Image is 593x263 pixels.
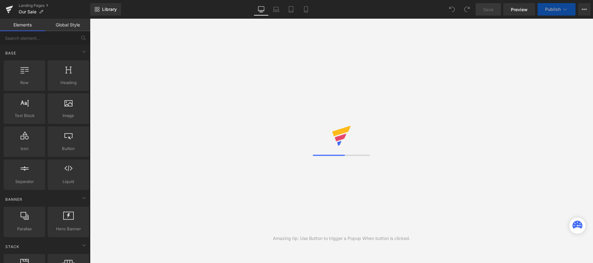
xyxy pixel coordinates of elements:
span: Row [6,79,43,86]
button: Publish [538,3,576,16]
span: Heading [49,79,87,86]
span: Stack [5,244,20,250]
a: Preview [503,3,535,16]
span: Preview [511,6,528,13]
span: Parallax [6,226,43,232]
button: Undo [446,3,458,16]
a: Tablet [284,3,299,16]
a: Desktop [254,3,269,16]
span: Library [102,7,117,12]
span: Liquid [49,178,87,185]
span: Text Block [6,112,43,119]
span: Separator [6,178,43,185]
button: More [578,3,591,16]
span: Our Sale [19,9,36,14]
span: Publish [545,7,561,12]
span: Image [49,112,87,119]
a: Laptop [269,3,284,16]
span: Banner [5,196,23,202]
span: Icon [6,145,43,152]
span: Button [49,145,87,152]
div: Amazing tip: Use Button to trigger a Popup When button is clicked. [273,235,410,242]
a: New Library [90,3,121,16]
span: Base [5,50,17,56]
a: Landing Pages [19,3,90,8]
a: Mobile [299,3,313,16]
button: Redo [461,3,473,16]
span: Hero Banner [49,226,87,232]
span: Save [483,6,493,13]
a: Global Style [45,19,90,31]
